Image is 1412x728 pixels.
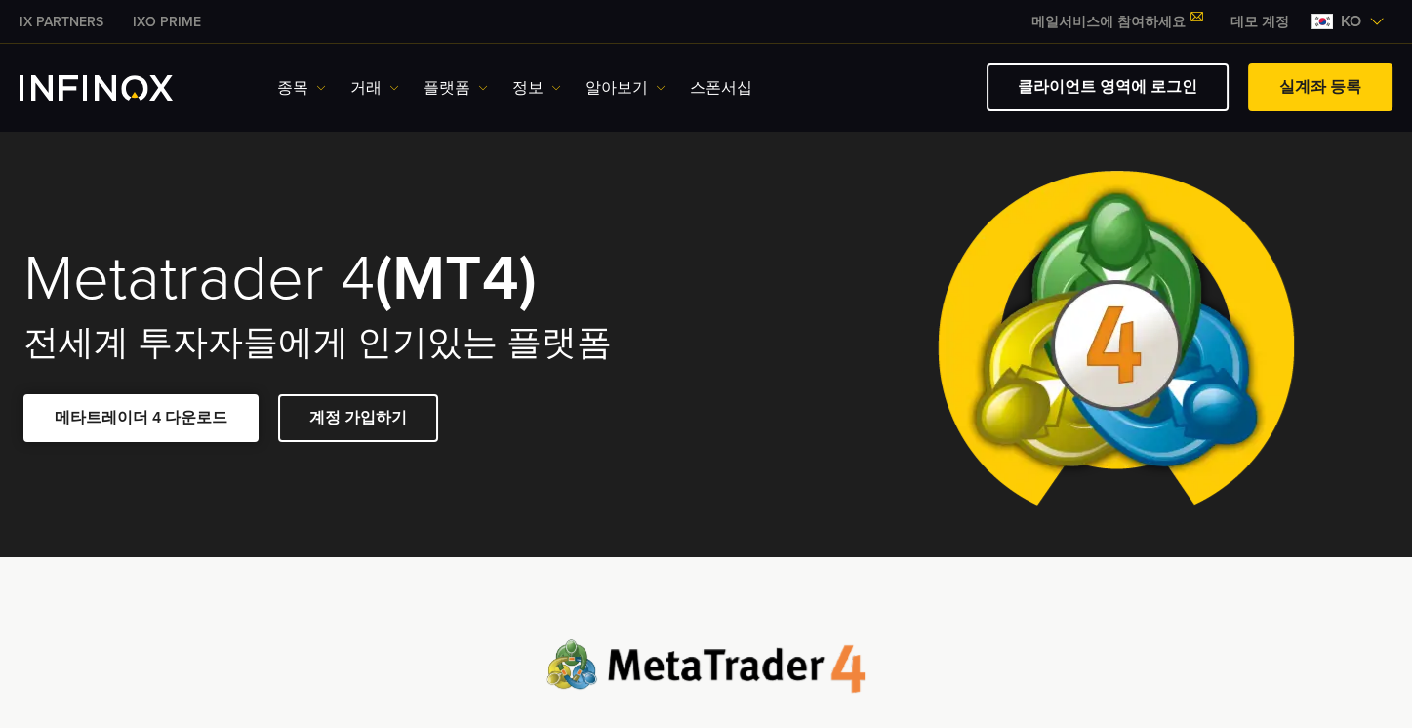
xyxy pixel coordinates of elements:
h2: 전세계 투자자들에게 인기있는 플랫폼 [23,322,679,365]
a: 플랫폼 [424,76,488,100]
a: 종목 [277,76,326,100]
a: 메일서비스에 참여하세요 [1017,14,1216,30]
h1: Metatrader 4 [23,246,679,312]
strong: (MT4) [375,240,537,317]
a: 실계좌 등록 [1248,63,1392,111]
a: 메타트레이더 4 다운로드 [23,394,259,442]
a: INFINOX [118,12,216,32]
a: 클라이언트 영역에 로그인 [987,63,1229,111]
img: Meta Trader 4 [922,130,1310,557]
span: ko [1333,10,1369,33]
a: INFINOX Logo [20,75,219,101]
img: Meta Trader 4 logo [546,639,866,694]
a: INFINOX [5,12,118,32]
a: 정보 [512,76,561,100]
a: 알아보기 [585,76,666,100]
a: INFINOX MENU [1216,12,1304,32]
a: 거래 [350,76,399,100]
a: 스폰서십 [690,76,752,100]
a: 계정 가입하기 [278,394,438,442]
